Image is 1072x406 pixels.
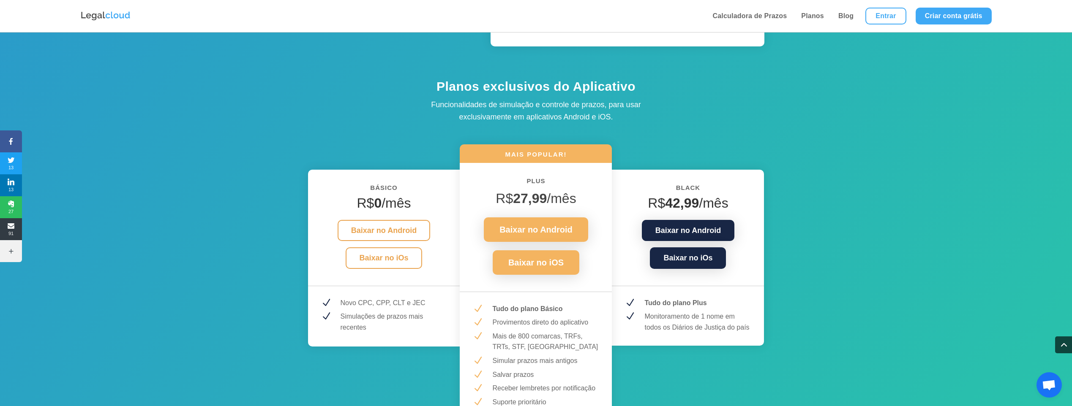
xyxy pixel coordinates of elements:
p: Mais de 800 comarcas, TRFs, TRTs, STF, [GEOGRAPHIC_DATA] [492,331,599,352]
h6: BÁSICO [321,182,447,198]
h4: Planos exclusivos do Aplicativo [388,78,684,99]
span: N [472,383,483,393]
img: Logo da Legalcloud [80,11,131,22]
span: N [321,298,331,308]
a: Baixar no Android [484,217,588,242]
h6: PLUS [472,176,599,191]
a: Baixar no Android [642,220,734,241]
strong: Tudo do plano Básico [492,305,562,312]
p: Funcionalidades de simulação e controle de prazos, para usar exclusivamente em aplicativos Androi... [409,99,663,123]
a: Baixar no Android [338,220,430,241]
strong: 0 [374,195,382,211]
span: N [625,298,635,308]
a: Baixar no iOs [650,247,726,269]
span: N [321,311,331,322]
strong: 27,99 [513,191,547,206]
p: Salvar prazos [492,369,599,380]
strong: 42,99 [665,195,699,211]
a: Baixar no iOS [493,250,579,275]
p: Receber lembretes por notificação [492,383,599,394]
h6: MAIS POPULAR! [460,150,612,163]
p: Simulações de prazos mais recentes [341,311,447,333]
span: N [472,369,483,380]
h6: Black [625,182,751,198]
a: Entrar [865,8,906,24]
a: Criar conta grátis [916,8,992,24]
p: Novo CPC, CPP, CLT e JEC [341,298,447,309]
a: Bate-papo aberto [1037,372,1062,398]
p: Monitoramento de 1 nome em todos os Diários de Justiça do país [644,311,751,333]
h4: R$ /mês [321,195,447,215]
span: N [625,311,635,322]
span: N [472,355,483,366]
a: Baixar no iOs [346,247,422,269]
span: N [472,317,483,328]
span: N [472,331,483,341]
h4: R$ /mês [625,195,751,215]
span: R$ /mês [496,191,576,206]
p: Provimentos direto do aplicativo [492,317,599,328]
span: N [472,303,483,314]
p: Simular prazos mais antigos [492,355,599,366]
strong: Tudo do plano Plus [644,299,706,306]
